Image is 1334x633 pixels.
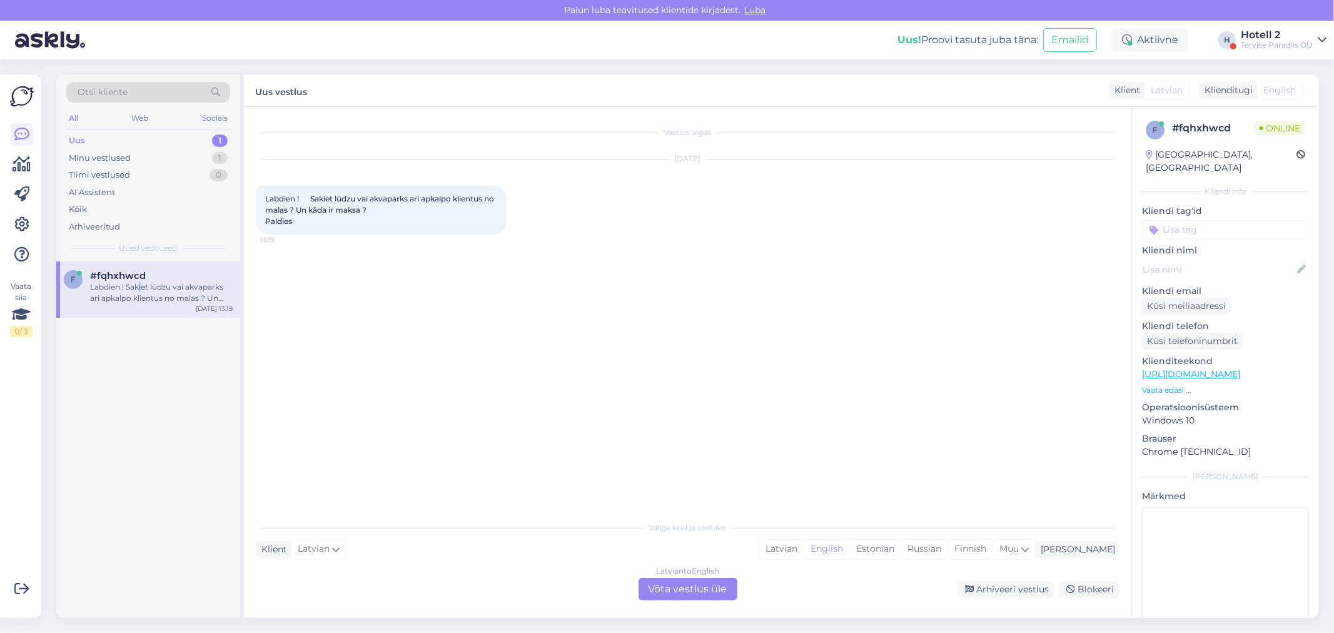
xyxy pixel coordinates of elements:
[212,134,228,147] div: 1
[1142,414,1309,427] p: Windows 10
[212,152,228,165] div: 1
[1263,84,1296,97] span: English
[1142,432,1309,445] p: Brauser
[1142,471,1309,482] div: [PERSON_NAME]
[1142,401,1309,414] p: Operatsioonisüsteem
[265,194,539,226] span: Labdien ! Sakiet lūdzu vai akvaparks ari apkalpo klientus no malas ? Un kāda ir maksa ? Paldies
[999,543,1019,554] span: Muu
[947,540,993,559] div: Finnish
[1142,285,1309,298] p: Kliendi email
[10,84,34,108] img: Askly Logo
[958,581,1054,598] div: Arhiveeri vestlus
[71,275,76,284] span: f
[1142,368,1240,380] a: [URL][DOMAIN_NAME]
[741,4,770,16] span: Luba
[1200,84,1253,97] div: Klienditugi
[639,578,737,600] div: Võta vestlus üle
[69,169,130,181] div: Tiimi vestlused
[66,110,81,126] div: All
[69,134,85,147] div: Uus
[1218,31,1236,49] div: H
[897,33,1038,48] div: Proovi tasuta juba täna:
[78,86,128,99] span: Otsi kliente
[69,221,120,233] div: Arhiveeritud
[255,82,307,99] label: Uus vestlus
[1109,84,1140,97] div: Klient
[849,540,901,559] div: Estonian
[256,153,1119,165] div: [DATE]
[1142,220,1309,239] input: Lisa tag
[196,304,233,313] div: [DATE] 13:19
[210,169,228,181] div: 0
[1241,40,1313,50] div: Tervise Paradiis OÜ
[1153,125,1158,134] span: f
[1142,186,1309,197] div: Kliendi info
[10,326,33,337] div: 0 / 3
[1142,355,1309,368] p: Klienditeekond
[1043,28,1097,52] button: Emailid
[260,235,307,245] span: 13:19
[90,270,146,281] span: #fqhxhwcd
[1142,320,1309,333] p: Kliendi telefon
[1142,445,1309,458] p: Chrome [TECHNICAL_ID]
[69,186,115,199] div: AI Assistent
[1241,30,1326,50] a: Hotell 2Tervise Paradiis OÜ
[129,110,151,126] div: Web
[656,565,719,577] div: Latvian to English
[1036,543,1115,556] div: [PERSON_NAME]
[298,542,330,556] span: Latvian
[1255,121,1305,135] span: Online
[1142,205,1309,218] p: Kliendi tag'id
[1241,30,1313,40] div: Hotell 2
[256,127,1119,138] div: Vestlus algas
[804,540,849,559] div: English
[119,243,178,254] span: Uued vestlused
[1059,581,1119,598] div: Blokeeri
[1142,244,1309,257] p: Kliendi nimi
[1142,298,1231,315] div: Küsi meiliaadressi
[1142,333,1243,350] div: Küsi telefoninumbrit
[256,543,287,556] div: Klient
[1112,29,1188,51] div: Aktiivne
[90,281,233,304] div: Labdien ! Sakiet lūdzu vai akvaparks ari apkalpo klientus no malas ? Un kāda ir maksa ? Paldies
[1172,121,1255,136] div: # fqhxhwcd
[69,203,87,216] div: Kõik
[901,540,947,559] div: Russian
[1142,490,1309,503] p: Märkmed
[256,522,1119,534] div: Valige keel ja vastake
[69,152,131,165] div: Minu vestlused
[10,281,33,337] div: Vaata siia
[200,110,230,126] div: Socials
[897,34,921,46] b: Uus!
[1146,148,1296,175] div: [GEOGRAPHIC_DATA], [GEOGRAPHIC_DATA]
[1151,84,1183,97] span: Latvian
[1143,263,1295,276] input: Lisa nimi
[759,540,804,559] div: Latvian
[1142,385,1309,396] p: Vaata edasi ...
